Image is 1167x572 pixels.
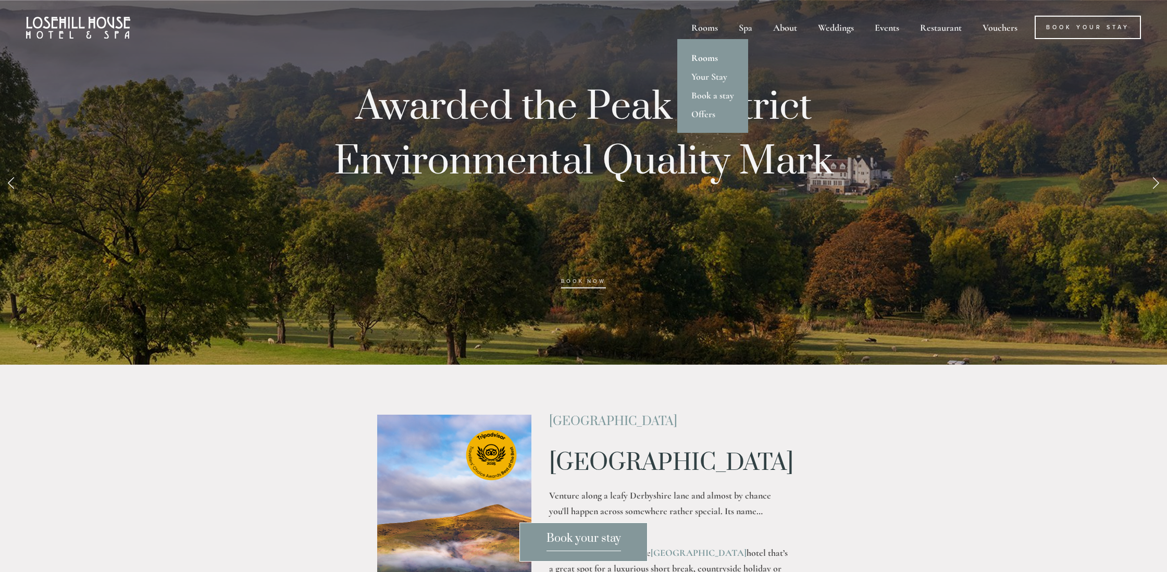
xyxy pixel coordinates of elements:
div: Spa [729,16,762,39]
p: Awarded the Peak District Environmental Quality Mark [318,80,849,299]
img: Losehill House [26,17,130,39]
a: Book Your Stay [1035,16,1141,39]
a: Book your stay [519,523,648,562]
a: BOOK NOW [561,278,606,289]
a: Next Slide [1144,167,1167,198]
span: Book your stay [547,531,621,551]
a: Your Stay [677,67,748,86]
a: Rooms [677,48,748,67]
div: Rooms [682,16,727,39]
h2: [GEOGRAPHIC_DATA] [549,415,789,428]
div: Restaurant [911,16,971,39]
h1: [GEOGRAPHIC_DATA] [549,450,789,476]
div: Events [865,16,909,39]
a: Offers [677,105,748,123]
a: Book a stay [677,86,748,105]
p: Venture along a leafy Derbyshire lane and almost by chance you'll happen across somewhere rather ... [549,488,789,536]
div: About [764,16,806,39]
div: Weddings [809,16,863,39]
a: Vouchers [973,16,1027,39]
